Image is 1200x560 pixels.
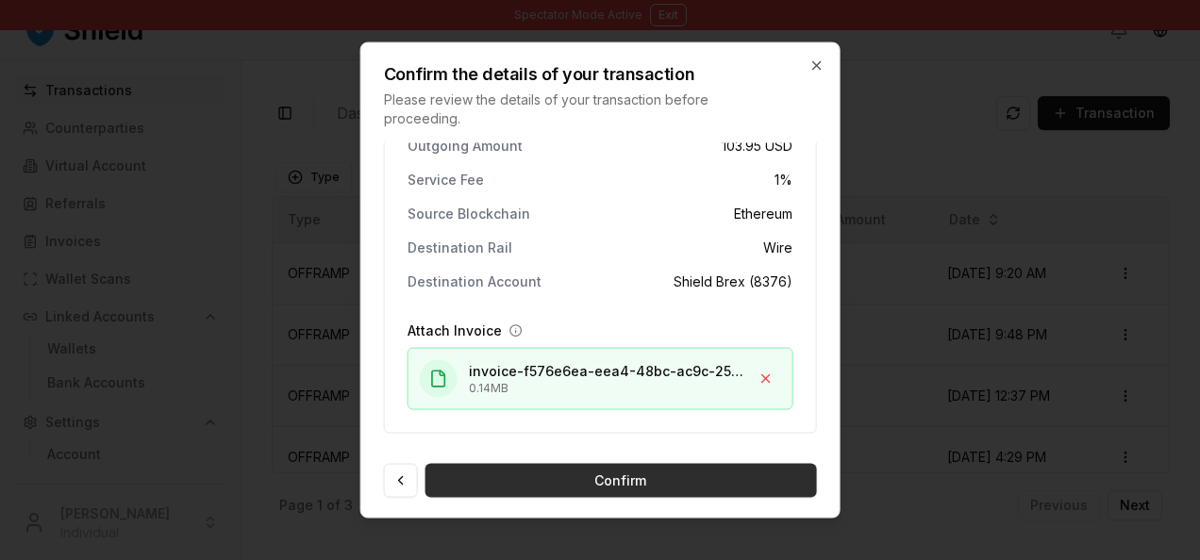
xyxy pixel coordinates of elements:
p: Source Blockchain [408,207,530,221]
label: Attach Invoice [408,321,502,340]
span: Ethereum [734,205,792,223]
p: Destination Rail [408,241,512,255]
p: 0.14 MB [469,381,751,396]
button: Confirm [425,464,817,498]
p: Service Fee [408,173,484,187]
p: Destination Account [408,275,542,288]
span: 1 % [775,171,792,189]
h2: Confirm the details of your transaction [384,66,779,83]
div: Upload Attach Invoice [408,348,793,410]
p: Please review the details of your transaction before proceeding. [384,91,779,128]
p: invoice-f576e6ea-eea4-48bc-ac9c-25dafeb53e67 (1).pdf [469,362,751,381]
p: Outgoing Amount [408,140,523,153]
span: Wire [763,239,792,257]
button: Remove file [750,364,780,394]
span: Shield Brex (8376) [674,272,792,291]
span: 103.95 USD [722,137,792,156]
